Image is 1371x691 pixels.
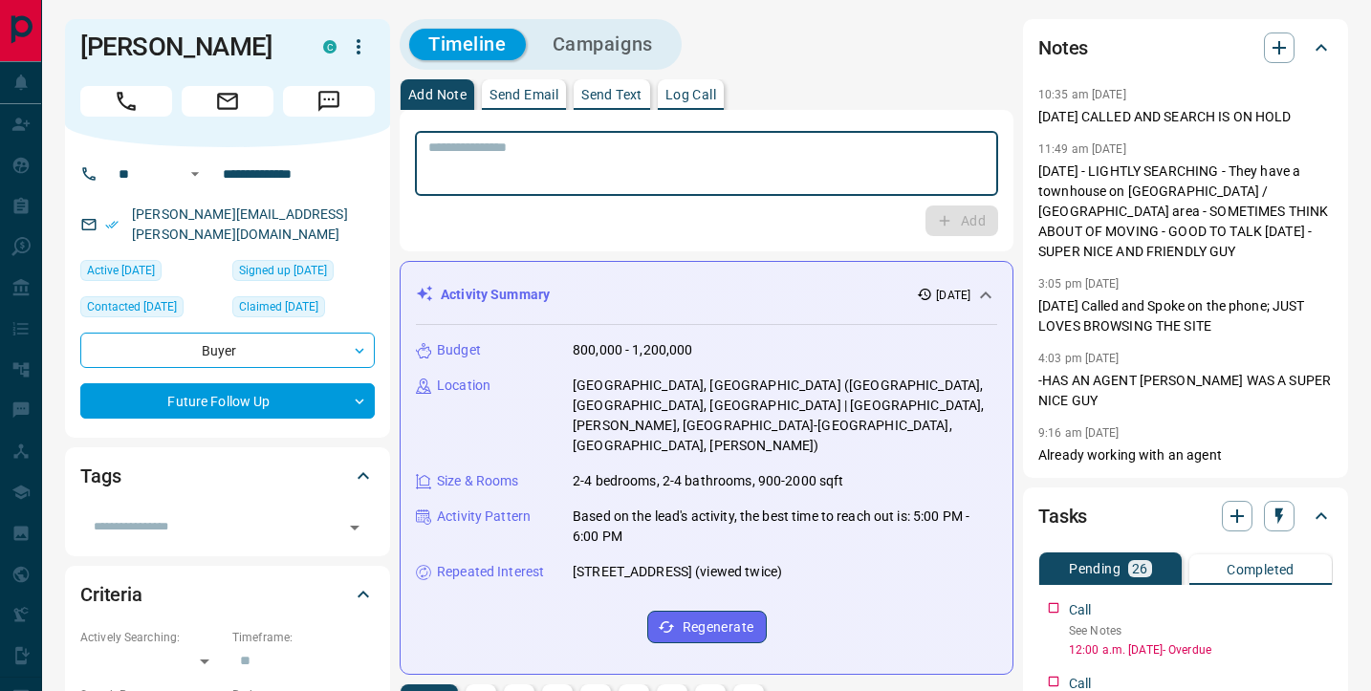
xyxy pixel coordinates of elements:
[184,162,207,185] button: Open
[1038,371,1333,411] p: -HAS AN AGENT [PERSON_NAME] WAS A SUPER NICE GUY
[437,562,544,582] p: Repeated Interest
[80,32,294,62] h1: [PERSON_NAME]
[239,297,318,316] span: Claimed [DATE]
[437,471,519,491] p: Size & Rooms
[1227,563,1295,576] p: Completed
[232,296,375,323] div: Tue Feb 08 2022
[341,514,368,541] button: Open
[87,297,177,316] span: Contacted [DATE]
[80,296,223,323] div: Tue Feb 08 2022
[573,471,844,491] p: 2-4 bedrooms, 2-4 bathrooms, 900-2000 sqft
[1038,296,1333,336] p: [DATE] Called and Spoke on the phone; JUST LOVES BROWSING THE SITE
[239,261,327,280] span: Signed up [DATE]
[581,88,642,101] p: Send Text
[283,86,375,117] span: Message
[573,376,997,456] p: [GEOGRAPHIC_DATA], [GEOGRAPHIC_DATA] ([GEOGRAPHIC_DATA], [GEOGRAPHIC_DATA], [GEOGRAPHIC_DATA] | [...
[665,88,716,101] p: Log Call
[1038,162,1333,262] p: [DATE] - LIGHTLY SEARCHING - They have a townhouse on [GEOGRAPHIC_DATA] / [GEOGRAPHIC_DATA] area ...
[80,260,223,287] div: Tue Apr 15 2025
[1038,352,1120,365] p: 4:03 pm [DATE]
[1069,562,1121,575] p: Pending
[132,206,348,242] a: [PERSON_NAME][EMAIL_ADDRESS][PERSON_NAME][DOMAIN_NAME]
[1038,32,1088,63] h2: Notes
[1038,445,1333,465] p: Already working with an agent
[437,340,481,360] p: Budget
[1038,25,1333,71] div: Notes
[437,507,531,527] p: Activity Pattern
[1038,501,1087,531] h2: Tasks
[80,629,223,646] p: Actively Searching:
[647,611,767,643] button: Regenerate
[105,218,119,231] svg: Email Verified
[1038,88,1126,101] p: 10:35 am [DATE]
[80,579,142,610] h2: Criteria
[80,86,172,117] span: Call
[232,260,375,287] div: Tue Jan 12 2021
[87,261,155,280] span: Active [DATE]
[80,453,375,499] div: Tags
[573,562,782,582] p: [STREET_ADDRESS] (viewed twice)
[416,277,997,313] div: Activity Summary[DATE]
[437,376,490,396] p: Location
[1038,142,1126,156] p: 11:49 am [DATE]
[1038,277,1120,291] p: 3:05 pm [DATE]
[573,507,997,547] p: Based on the lead's activity, the best time to reach out is: 5:00 PM - 6:00 PM
[936,287,970,304] p: [DATE]
[80,572,375,617] div: Criteria
[182,86,273,117] span: Email
[408,88,467,101] p: Add Note
[533,29,672,60] button: Campaigns
[1132,562,1148,575] p: 26
[573,340,693,360] p: 800,000 - 1,200,000
[80,461,120,491] h2: Tags
[490,88,558,101] p: Send Email
[80,383,375,419] div: Future Follow Up
[1069,600,1092,620] p: Call
[409,29,526,60] button: Timeline
[1069,641,1333,659] p: 12:00 a.m. [DATE] - Overdue
[441,285,550,305] p: Activity Summary
[1038,107,1333,127] p: [DATE] CALLED AND SEARCH IS ON HOLD
[1038,426,1120,440] p: 9:16 am [DATE]
[1038,493,1333,539] div: Tasks
[323,40,337,54] div: condos.ca
[80,333,375,368] div: Buyer
[232,629,375,646] p: Timeframe:
[1069,622,1333,639] p: See Notes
